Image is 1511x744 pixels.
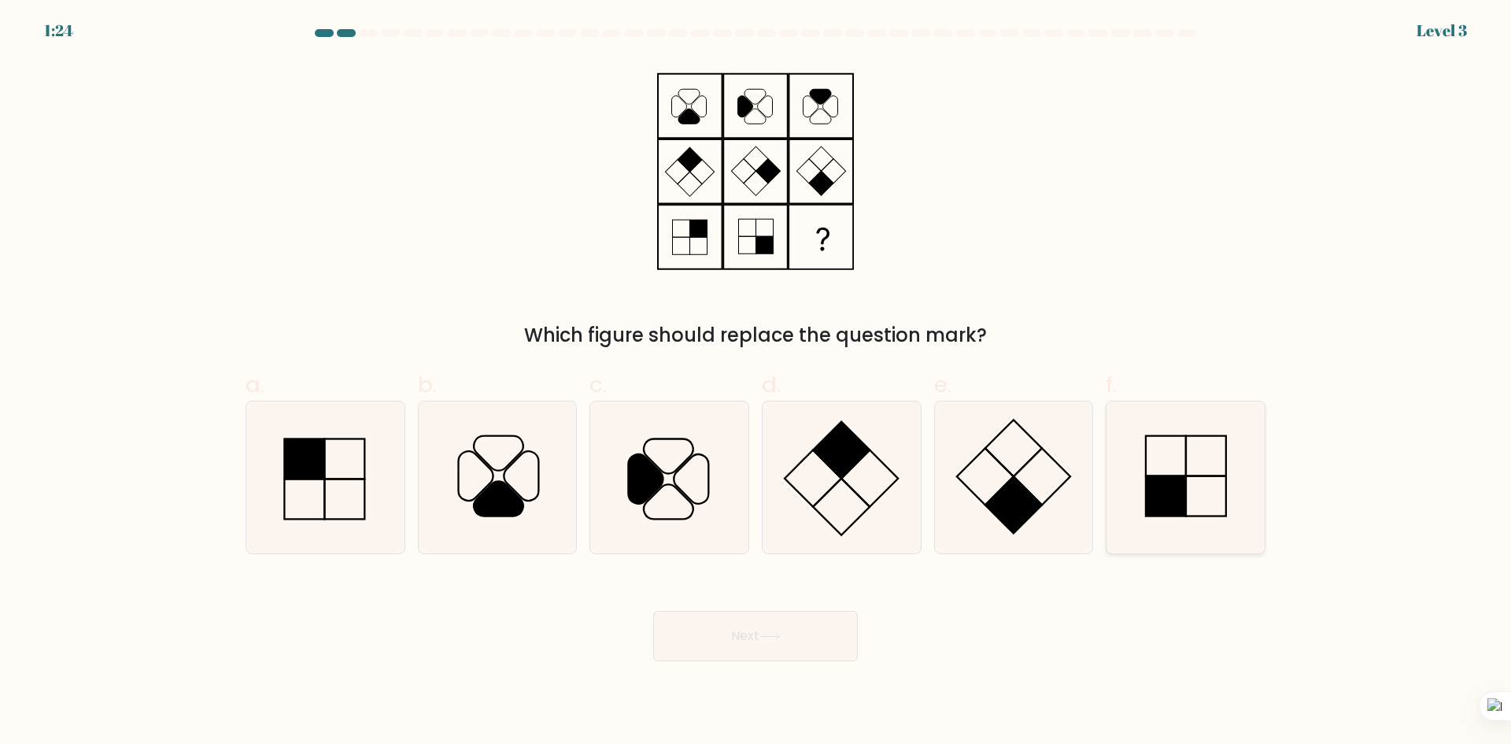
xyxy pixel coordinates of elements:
[246,369,264,400] span: a.
[255,321,1256,350] div: Which figure should replace the question mark?
[653,611,858,661] button: Next
[589,369,607,400] span: c.
[934,369,951,400] span: e.
[418,369,437,400] span: b.
[1106,369,1117,400] span: f.
[762,369,781,400] span: d.
[44,19,73,43] div: 1:24
[1417,19,1467,43] div: Level 3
